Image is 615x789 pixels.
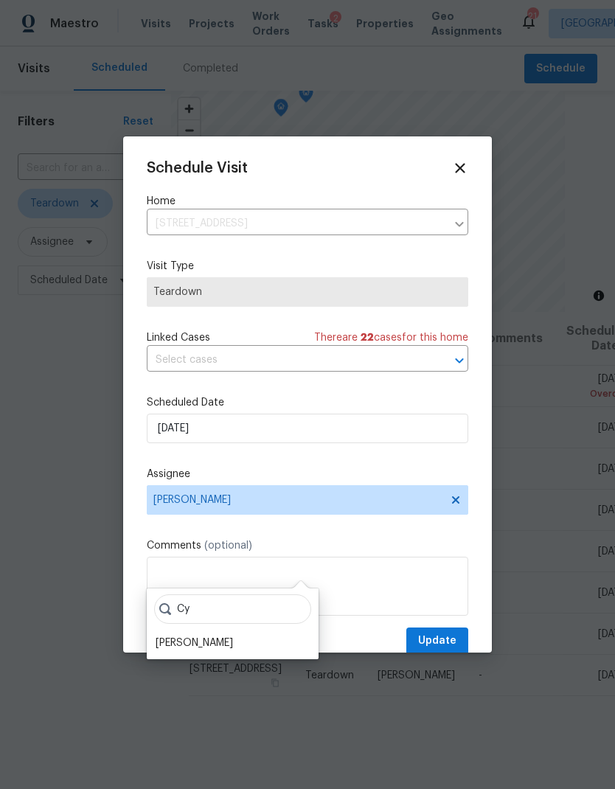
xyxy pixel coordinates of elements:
label: Assignee [147,467,468,482]
span: Schedule Visit [147,161,248,175]
input: Select cases [147,349,427,372]
span: [PERSON_NAME] [153,494,442,506]
label: Visit Type [147,259,468,274]
button: Open [449,350,470,371]
span: Close [452,160,468,176]
label: Comments [147,538,468,553]
div: [PERSON_NAME] [156,636,233,650]
span: 22 [361,333,374,343]
input: M/D/YYYY [147,414,468,443]
button: Update [406,628,468,655]
span: Update [418,632,456,650]
span: There are case s for this home [314,330,468,345]
label: Home [147,194,468,209]
input: Enter in an address [147,212,446,235]
span: Linked Cases [147,330,210,345]
label: Scheduled Date [147,395,468,410]
span: (optional) [204,541,252,551]
span: Teardown [153,285,462,299]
